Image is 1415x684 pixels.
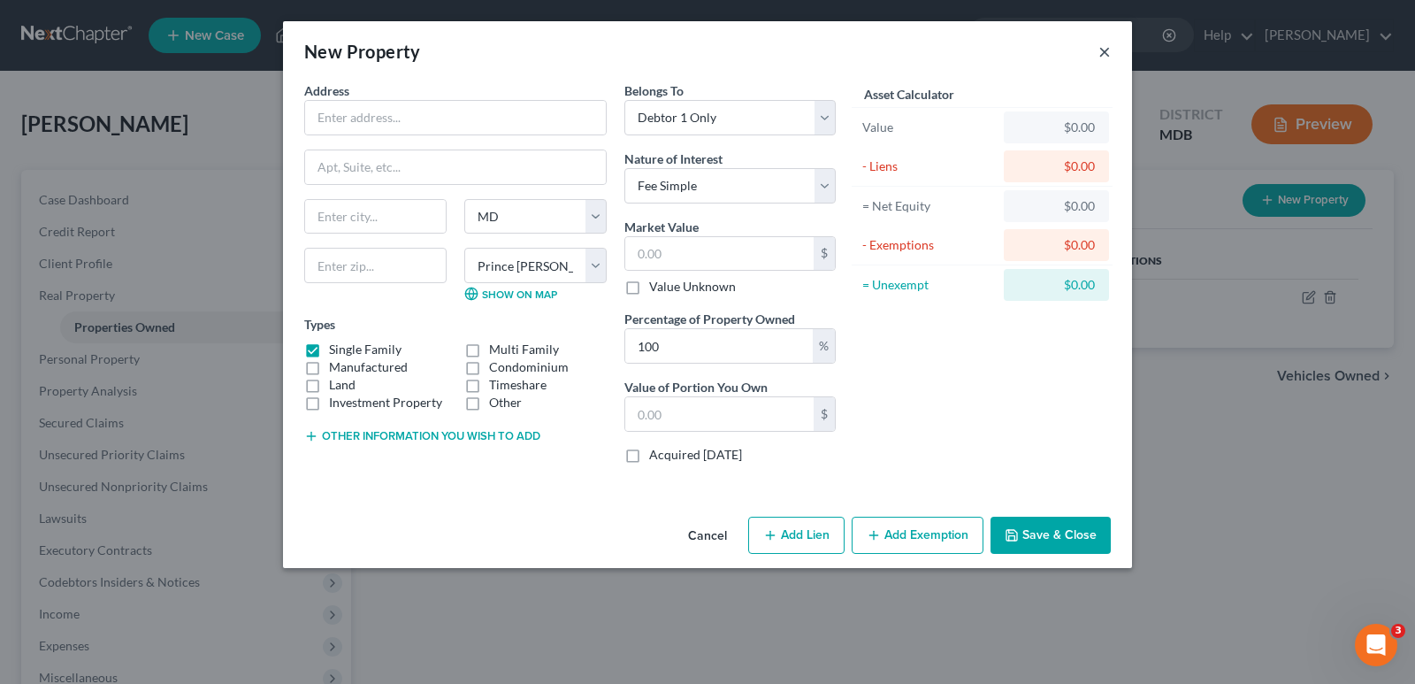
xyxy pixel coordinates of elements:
[649,446,742,464] label: Acquired [DATE]
[625,397,814,431] input: 0.00
[489,394,522,411] label: Other
[624,378,768,396] label: Value of Portion You Own
[1018,158,1095,175] div: $0.00
[862,119,996,136] div: Value
[990,517,1111,554] button: Save & Close
[329,376,356,394] label: Land
[624,83,684,98] span: Belongs To
[305,101,606,134] input: Enter address...
[862,276,996,294] div: = Unexempt
[464,287,557,301] a: Show on Map
[329,341,402,358] label: Single Family
[624,150,723,168] label: Nature of Interest
[1018,119,1095,136] div: $0.00
[748,517,845,554] button: Add Lien
[625,237,814,271] input: 0.00
[1355,624,1397,666] iframe: Intercom live chat
[624,310,795,328] label: Percentage of Property Owned
[489,376,547,394] label: Timeshare
[814,397,835,431] div: $
[304,83,349,98] span: Address
[304,39,421,64] div: New Property
[305,150,606,184] input: Apt, Suite, etc...
[864,85,954,104] label: Asset Calculator
[1391,624,1405,638] span: 3
[329,394,442,411] label: Investment Property
[813,329,835,363] div: %
[304,248,447,283] input: Enter zip...
[862,197,996,215] div: = Net Equity
[674,519,741,554] button: Cancel
[1098,41,1111,62] button: ×
[1018,276,1095,294] div: $0.00
[649,278,736,296] label: Value Unknown
[489,341,559,358] label: Multi Family
[305,200,446,234] input: Enter city...
[625,329,813,363] input: 0.00
[304,429,540,443] button: Other information you wish to add
[304,315,335,334] label: Types
[624,218,699,236] label: Market Value
[489,358,569,376] label: Condominium
[852,517,983,554] button: Add Exemption
[329,358,408,376] label: Manufactured
[862,158,996,175] div: - Liens
[862,236,996,254] div: - Exemptions
[814,237,835,271] div: $
[1018,236,1095,254] div: $0.00
[1018,197,1095,215] div: $0.00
